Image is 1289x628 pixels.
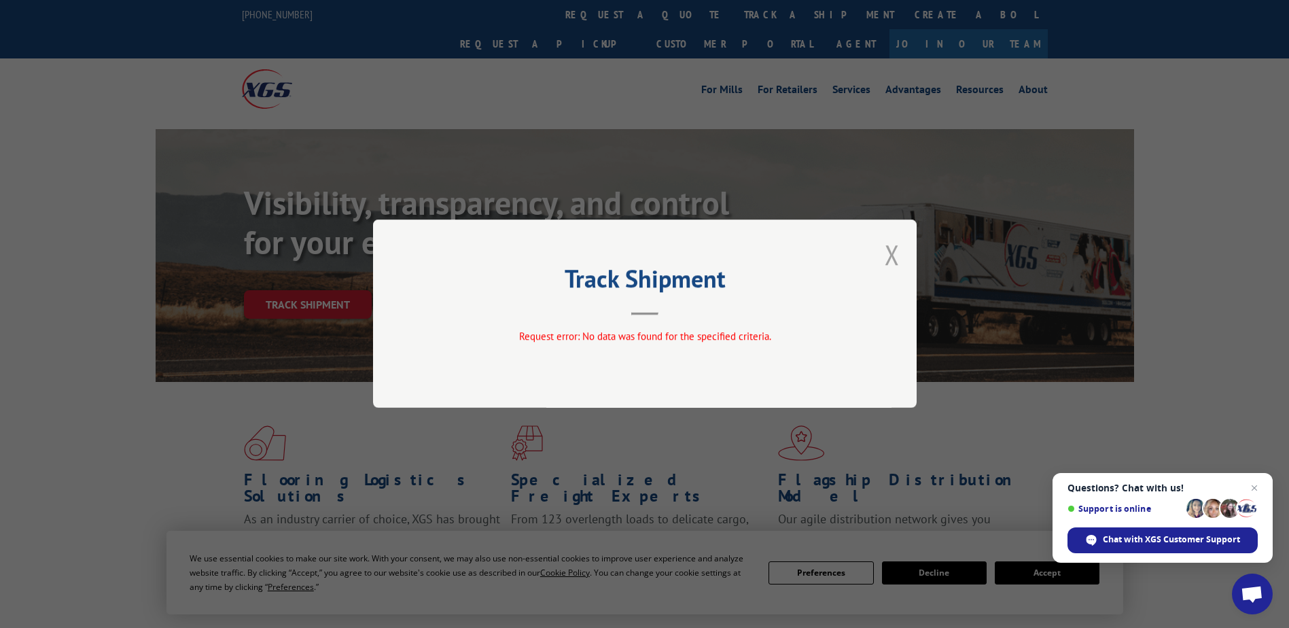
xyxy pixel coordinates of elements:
[518,330,771,343] span: Request error: No data was found for the specified criteria.
[441,269,849,295] h2: Track Shipment
[1067,483,1258,493] span: Questions? Chat with us!
[885,237,900,273] button: Close modal
[1067,504,1182,514] span: Support is online
[1246,480,1262,496] span: Close chat
[1067,527,1258,553] div: Chat with XGS Customer Support
[1232,574,1273,614] div: Open chat
[1103,534,1240,546] span: Chat with XGS Customer Support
